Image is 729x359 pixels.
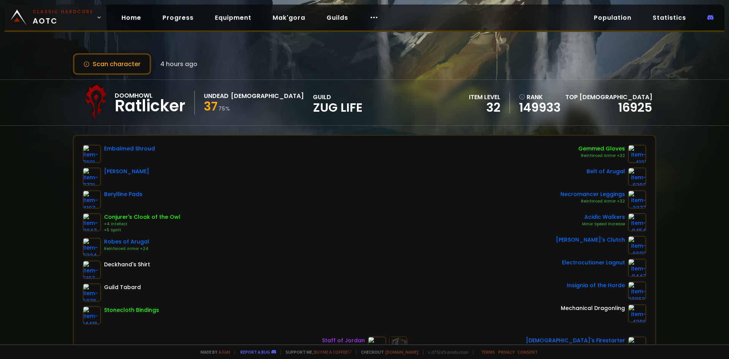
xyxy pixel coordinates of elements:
a: 149933 [519,102,561,113]
img: item-4197 [83,190,101,209]
div: 32 [469,102,500,113]
div: Robes of Arugal [104,238,149,246]
div: Reinforced Armor +32 [578,153,625,159]
a: Report a bug [240,349,270,355]
div: [DEMOGRAPHIC_DATA] [231,91,304,101]
div: Ratlicker [115,100,185,112]
div: Guild Tabard [104,283,141,291]
div: +4 Intellect [104,221,180,227]
span: v. d752d5 - production [423,349,469,355]
div: Conjurer's Cloak of the Owl [104,213,180,221]
div: [PERSON_NAME] [104,168,149,176]
div: Acidic Walkers [582,213,625,221]
div: Embalmed Shroud [104,145,155,153]
span: AOTC [33,8,93,27]
span: Support me, [281,349,352,355]
img: item-7691 [83,145,101,163]
img: item-7731 [83,168,101,186]
div: Top [565,92,652,102]
div: Reinforced Armor +32 [560,198,625,204]
div: Mechanical Dragonling [561,304,625,312]
div: rank [519,92,561,102]
img: item-4121 [628,145,646,163]
img: item-14416 [83,306,101,324]
img: item-2277 [628,190,646,209]
div: [DEMOGRAPHIC_DATA]'s Firestarter [526,337,625,345]
span: Checkout [356,349,418,355]
img: item-9847 [83,213,101,231]
div: Deckhand's Shirt [104,261,150,269]
a: a fan [219,349,230,355]
img: item-6693 [628,236,646,254]
img: item-5976 [83,283,101,302]
a: Terms [481,349,495,355]
div: Berylline Pads [104,190,142,198]
a: Guilds [320,10,354,25]
div: Insignia of the Horde [567,282,625,289]
a: Consent [518,349,538,355]
div: guild [313,92,363,113]
a: 16925 [618,99,652,116]
div: Doomhowl [115,91,185,100]
img: item-4396 [628,304,646,323]
div: Belt of Arugal [587,168,625,176]
a: [DOMAIN_NAME] [385,349,418,355]
span: 37 [204,98,218,115]
img: item-9454 [628,213,646,231]
div: Undead [204,91,229,101]
img: item-6324 [83,238,101,256]
a: Statistics [647,10,692,25]
div: Necromancer Leggings [560,190,625,198]
img: item-209621 [628,282,646,300]
a: Equipment [209,10,257,25]
span: Zug Life [313,102,363,113]
div: Staff of Jordan [322,337,365,345]
span: [DEMOGRAPHIC_DATA] [579,93,652,101]
a: Privacy [498,349,514,355]
a: Mak'gora [267,10,311,25]
div: Gemmed Gloves [578,145,625,153]
a: Population [588,10,637,25]
img: item-6392 [628,168,646,186]
a: Home [115,10,147,25]
button: Scan character [73,53,151,75]
a: Buy me a coffee [314,349,352,355]
small: Classic Hardcore [33,8,93,15]
span: Made by [196,349,230,355]
div: Reinforced Armor +24 [104,246,149,252]
div: Minor Speed Increase [582,221,625,227]
div: +5 Spirit [104,227,180,233]
div: [PERSON_NAME]'s Clutch [556,236,625,244]
a: Classic HardcoreAOTC [5,5,106,30]
div: item level [469,92,500,102]
img: item-5107 [83,261,101,279]
div: Electrocutioner Lagnut [562,259,625,267]
div: Stonecloth Bindings [104,306,159,314]
small: 75 % [218,105,230,112]
a: Progress [156,10,200,25]
span: 4 hours ago [160,59,197,69]
img: item-9447 [628,259,646,277]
